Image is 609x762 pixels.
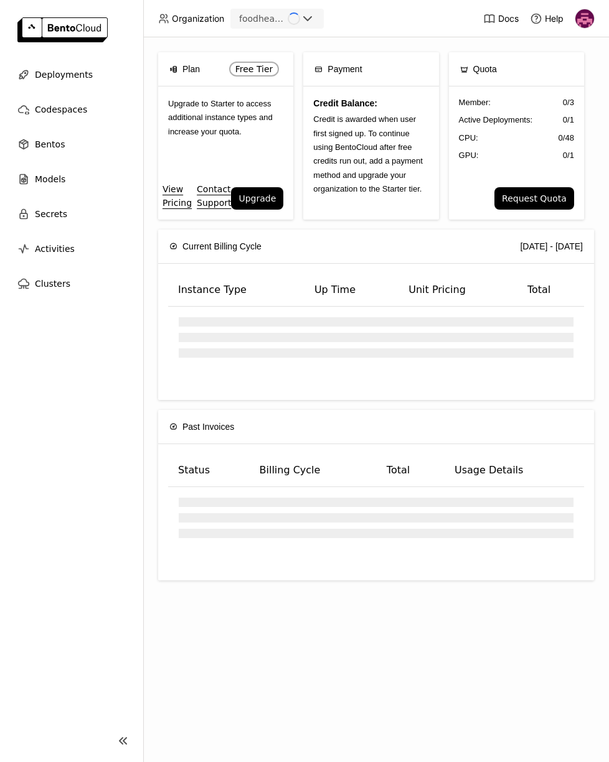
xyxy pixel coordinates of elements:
span: Free Tier [235,64,273,74]
span: Models [35,172,65,187]
a: Codespaces [10,97,133,122]
span: GPU: [459,149,479,162]
h4: Credit Balance: [313,96,428,110]
span: Plan [182,62,200,76]
span: Secrets [35,207,67,221]
a: Models [10,167,133,192]
a: Docs [483,12,519,25]
img: logo [17,17,108,42]
div: foodhealthco [239,12,285,25]
span: Organization [172,13,224,24]
span: 0 / 1 [563,149,574,162]
a: Bentos [10,132,133,157]
th: Status [168,454,250,487]
span: Bentos [35,137,65,152]
span: Deployments [35,67,93,82]
img: Kent Green [575,9,594,28]
input: Selected foodhealthco. [286,13,288,26]
span: 0 / 48 [559,132,574,144]
button: Request Quota [494,187,574,210]
span: Member : [459,96,491,109]
th: Total [517,274,584,307]
a: View Pricing [163,182,192,210]
a: Deployments [10,62,133,87]
span: Upgrade to Starter to access additional instance types and increase your quota. [168,99,273,136]
span: Docs [498,13,519,24]
span: Activities [35,241,75,256]
a: Secrets [10,202,133,226]
span: Payment [328,62,362,76]
th: Instance Type [168,274,304,307]
th: Billing Cycle [250,454,377,487]
span: Quota [473,62,497,76]
span: Current Billing Cycle [182,239,262,253]
span: 0 / 1 [563,114,574,126]
a: Contact Support [197,182,231,210]
th: Up Time [304,274,399,307]
th: Unit Pricing [399,274,517,307]
a: Activities [10,236,133,261]
span: 0 / 3 [563,96,574,109]
th: Total [377,454,445,487]
th: Usage Details [445,454,584,487]
span: Clusters [35,276,70,291]
span: Past Invoices [182,420,234,434]
span: Codespaces [35,102,87,117]
span: Active Deployments : [459,114,533,126]
span: CPU: [459,132,478,144]
div: Help [530,12,564,25]
span: Help [545,13,564,24]
span: Credit is awarded when user first signed up. To continue using BentoCloud after free credits run ... [313,114,423,193]
a: Clusters [10,271,133,296]
button: Upgrade [231,187,283,210]
div: [DATE] - [DATE] [520,239,583,253]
